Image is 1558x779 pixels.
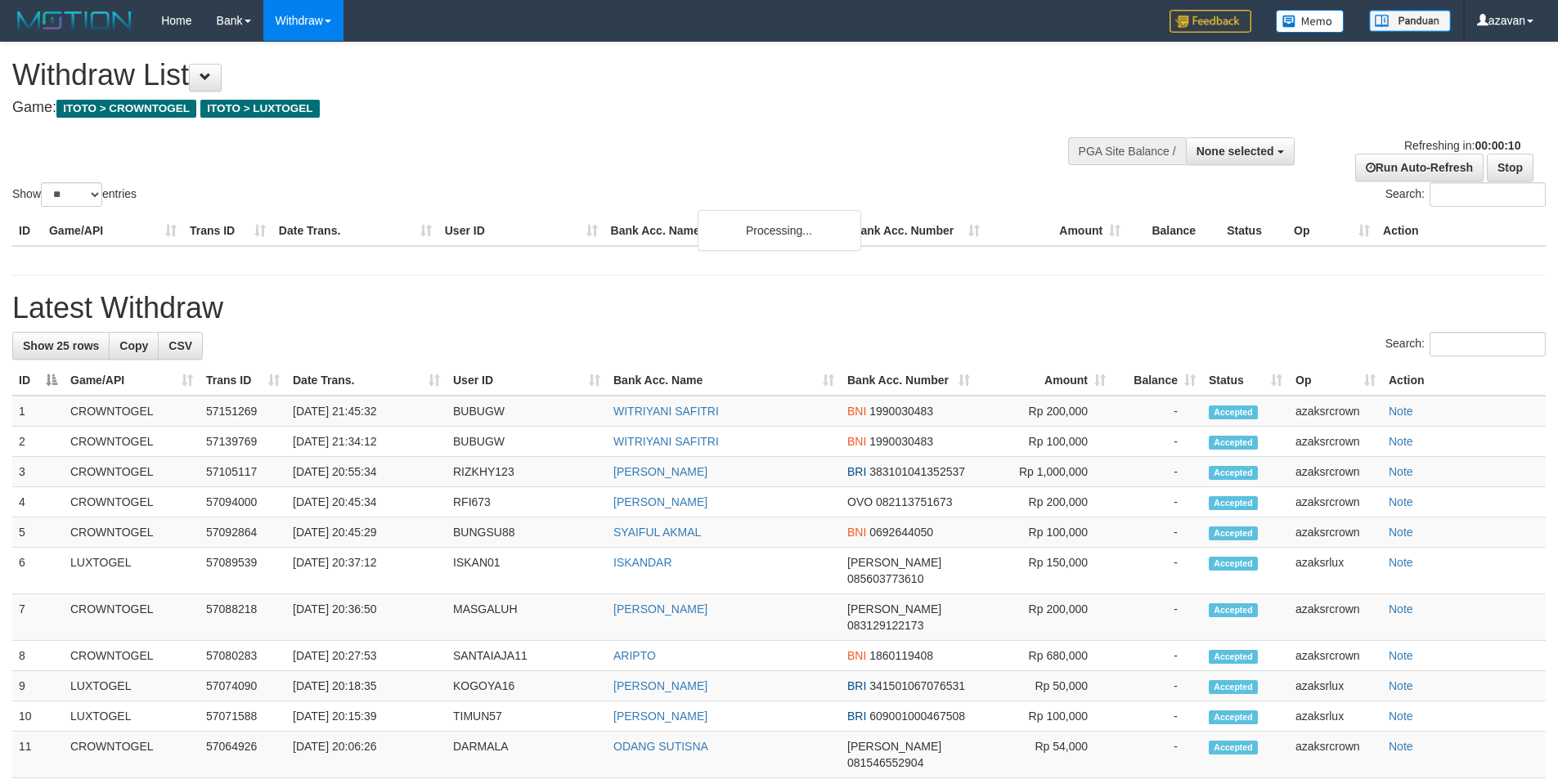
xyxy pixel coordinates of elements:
[869,710,965,723] span: Copy 609001000467508 to clipboard
[12,701,64,732] td: 10
[1289,365,1382,396] th: Op: activate to sort column ascending
[847,526,866,539] span: BNI
[1112,594,1202,641] td: -
[876,495,952,508] span: Copy 082113751673 to clipboard
[1289,548,1382,594] td: azaksrlux
[286,641,447,671] td: [DATE] 20:27:53
[200,732,286,778] td: 57064926
[1112,427,1202,457] td: -
[847,495,873,508] span: OVO
[200,487,286,517] td: 57094000
[1276,10,1345,33] img: Button%20Memo.svg
[158,332,203,360] a: CSV
[447,641,607,671] td: SANTAIAJA11
[64,427,200,457] td: CROWNTOGEL
[12,292,1546,325] h1: Latest Withdraw
[1289,427,1382,457] td: azaksrcrown
[447,457,607,487] td: RIZKHY123
[12,487,64,517] td: 4
[12,365,64,396] th: ID: activate to sort column descending
[12,427,64,457] td: 2
[286,365,447,396] th: Date Trans.: activate to sort column ascending
[1389,526,1413,539] a: Note
[1382,365,1546,396] th: Action
[12,182,137,207] label: Show entries
[64,457,200,487] td: CROWNTOGEL
[1112,701,1202,732] td: -
[200,594,286,641] td: 57088218
[438,216,604,246] th: User ID
[847,572,923,585] span: Copy 085603773610 to clipboard
[847,435,866,448] span: BNI
[286,671,447,701] td: [DATE] 20:18:35
[200,365,286,396] th: Trans ID: activate to sort column ascending
[447,396,607,427] td: BUBUGW
[1430,332,1546,356] input: Search:
[200,701,286,732] td: 57071588
[1487,154,1533,181] a: Stop
[1389,740,1413,753] a: Note
[1385,182,1546,207] label: Search:
[1389,649,1413,662] a: Note
[1112,457,1202,487] td: -
[1112,641,1202,671] td: -
[847,465,866,478] span: BRI
[12,594,64,641] td: 7
[272,216,438,246] th: Date Trans.
[1209,603,1258,617] span: Accepted
[847,405,866,418] span: BNI
[613,602,707,616] a: [PERSON_NAME]
[64,396,200,427] td: CROWNTOGEL
[12,517,64,548] td: 5
[1385,332,1546,356] label: Search:
[183,216,272,246] th: Trans ID
[1170,10,1251,33] img: Feedback.jpg
[1197,145,1274,158] span: None selected
[1112,732,1202,778] td: -
[1389,435,1413,448] a: Note
[869,649,933,662] span: Copy 1860119408 to clipboard
[1209,557,1258,571] span: Accepted
[986,216,1127,246] th: Amount
[200,641,286,671] td: 57080283
[286,701,447,732] td: [DATE] 20:15:39
[977,365,1112,396] th: Amount: activate to sort column ascending
[977,671,1112,701] td: Rp 50,000
[12,396,64,427] td: 1
[847,619,923,632] span: Copy 083129122173 to clipboard
[1389,556,1413,569] a: Note
[1475,139,1520,152] strong: 00:00:10
[613,435,719,448] a: WITRIYANI SAFITRI
[1112,396,1202,427] td: -
[1389,465,1413,478] a: Note
[286,396,447,427] td: [DATE] 21:45:32
[977,641,1112,671] td: Rp 680,000
[1289,487,1382,517] td: azaksrcrown
[1404,139,1520,152] span: Refreshing in:
[43,216,183,246] th: Game/API
[286,457,447,487] td: [DATE] 20:55:34
[200,517,286,548] td: 57092864
[1289,517,1382,548] td: azaksrcrown
[200,671,286,701] td: 57074090
[447,594,607,641] td: MASGALUH
[977,457,1112,487] td: Rp 1,000,000
[1209,650,1258,664] span: Accepted
[119,339,148,352] span: Copy
[447,517,607,548] td: BUNGSU88
[447,427,607,457] td: BUBUGW
[1112,517,1202,548] td: -
[64,517,200,548] td: CROWNTOGEL
[200,396,286,427] td: 57151269
[1209,526,1258,540] span: Accepted
[977,548,1112,594] td: Rp 150,000
[56,100,196,118] span: ITOTO > CROWNTOGEL
[841,365,977,396] th: Bank Acc. Number: activate to sort column ascending
[847,756,923,769] span: Copy 081546552904 to clipboard
[1389,405,1413,418] a: Note
[604,216,846,246] th: Bank Acc. Name
[109,332,159,360] a: Copy
[847,556,941,569] span: [PERSON_NAME]
[698,210,861,251] div: Processing...
[200,457,286,487] td: 57105117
